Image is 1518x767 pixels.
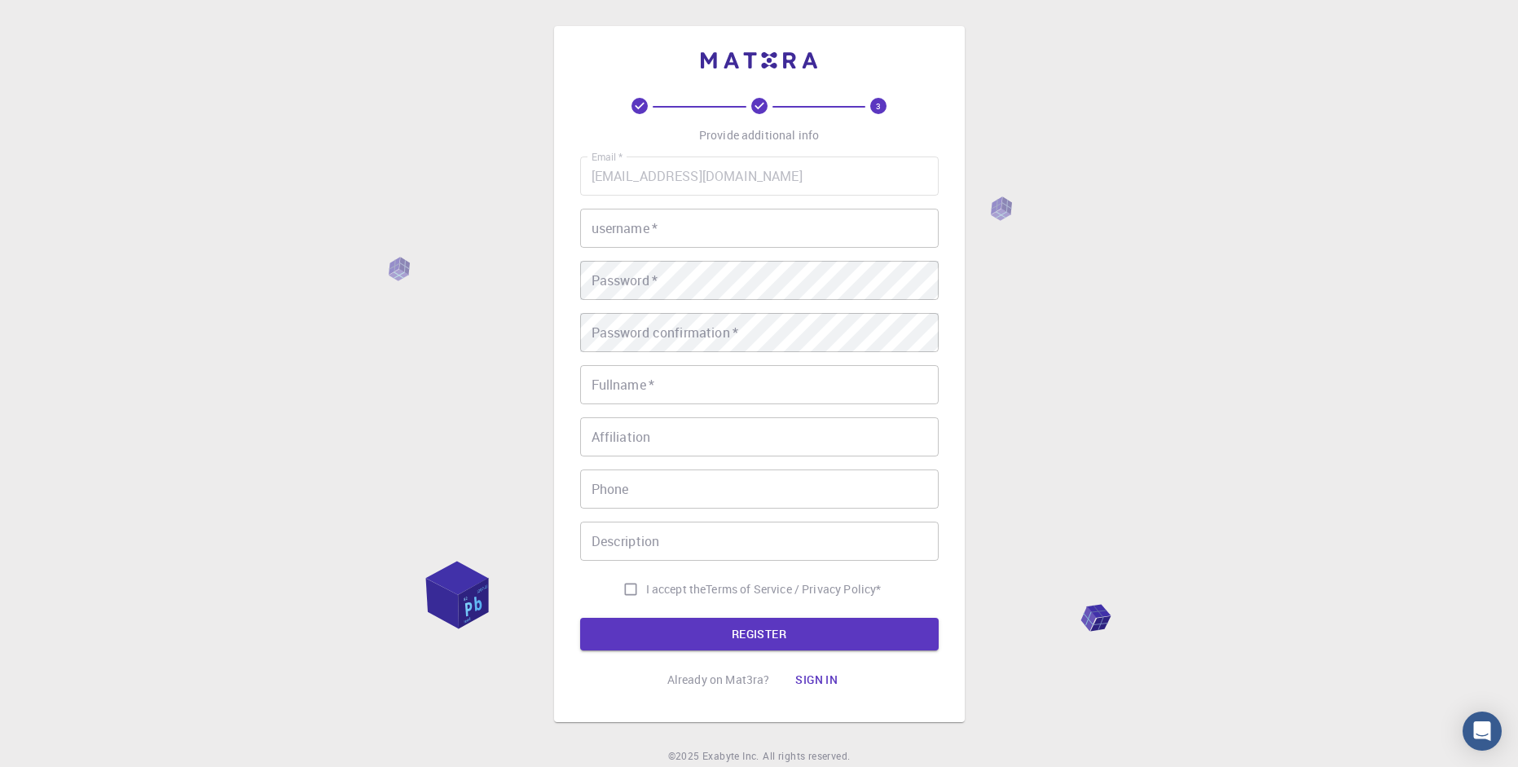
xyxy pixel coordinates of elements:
[876,100,881,112] text: 3
[702,748,759,765] a: Exabyte Inc.
[580,618,939,650] button: REGISTER
[782,663,851,696] button: Sign in
[699,127,819,143] p: Provide additional info
[702,749,759,762] span: Exabyte Inc.
[706,581,881,597] a: Terms of Service / Privacy Policy*
[1463,712,1502,751] div: Open Intercom Messenger
[667,672,770,688] p: Already on Mat3ra?
[668,748,702,765] span: © 2025
[646,581,706,597] span: I accept the
[592,150,623,164] label: Email
[706,581,881,597] p: Terms of Service / Privacy Policy *
[763,748,850,765] span: All rights reserved.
